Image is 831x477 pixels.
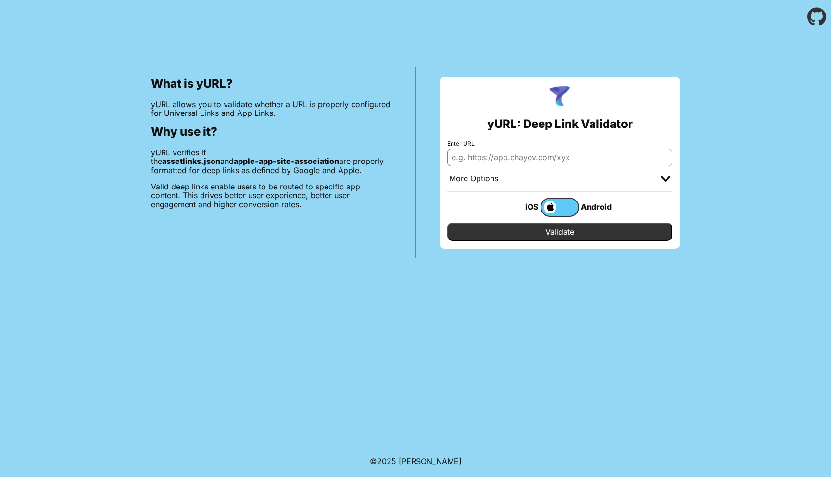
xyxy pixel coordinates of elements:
[449,174,498,184] div: More Options
[502,201,541,213] div: iOS
[579,201,617,213] div: Android
[151,148,391,175] p: yURL verifies if the and are properly formatted for deep links as defined by Google and Apple.
[447,149,672,166] input: e.g. https://app.chayev.com/xyx
[162,156,220,166] b: assetlinks.json
[399,456,462,466] a: Michael Ibragimchayev's Personal Site
[151,77,391,90] h2: What is yURL?
[487,117,633,131] h2: yURL: Deep Link Validator
[661,176,670,182] img: chevron
[447,140,672,147] label: Enter URL
[151,100,391,118] p: yURL allows you to validate whether a URL is properly configured for Universal Links and App Links.
[370,445,462,477] footer: ©
[447,223,672,241] input: Validate
[151,182,391,209] p: Valid deep links enable users to be routed to specific app content. This drives better user exper...
[547,85,572,110] img: yURL Logo
[377,456,396,466] span: 2025
[234,156,339,166] b: apple-app-site-association
[151,125,391,138] h2: Why use it?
